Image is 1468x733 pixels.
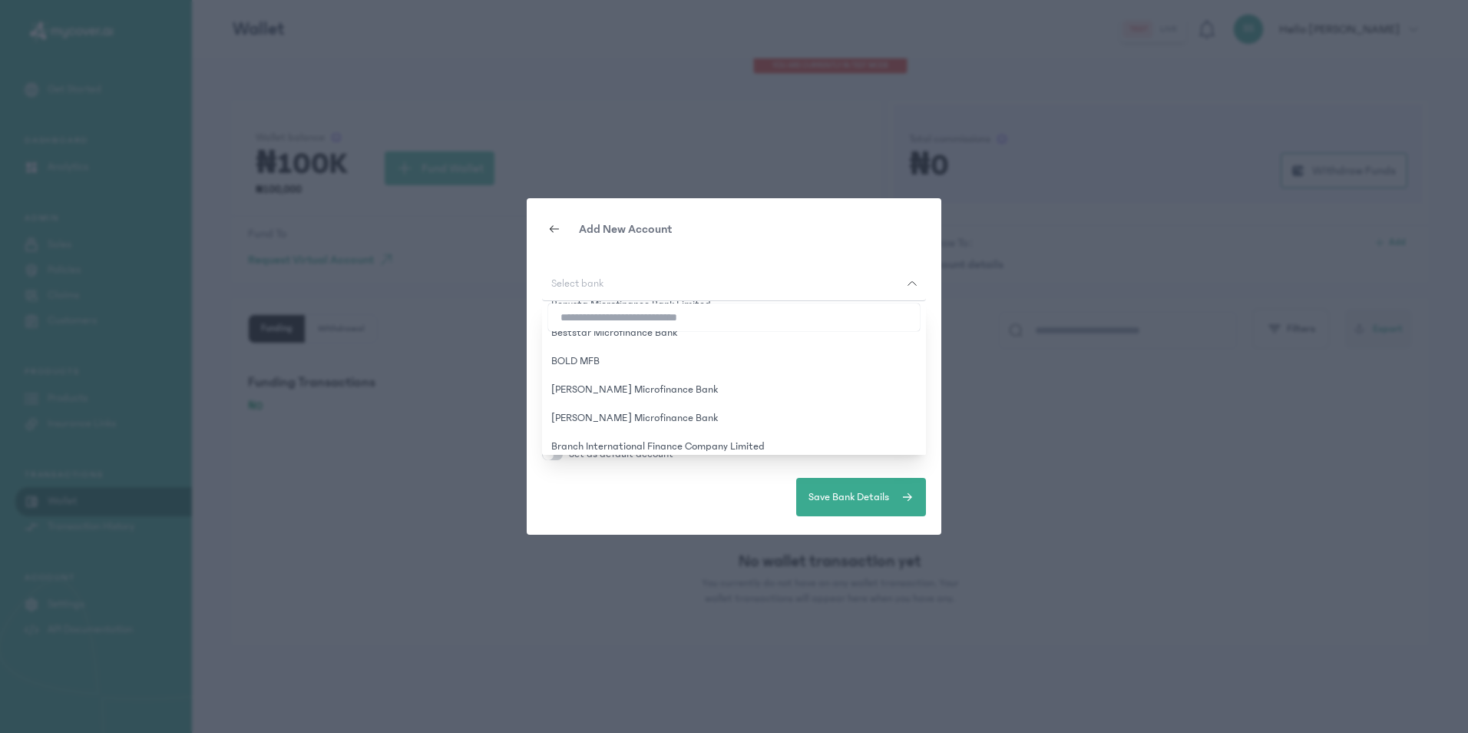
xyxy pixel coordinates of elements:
button: [PERSON_NAME] Microfinance Bank [542,376,926,404]
span: Save Bank Details [808,489,889,506]
button: Benysta Microfinance Bank Limited [542,290,926,319]
button: Branch International Finance Company Limited [542,433,926,461]
button: Beststar Microfinance Bank [542,319,926,347]
p: Add New Account [579,220,672,238]
span: Select bank [542,278,613,289]
button: [PERSON_NAME] Microfinance Bank [542,404,926,433]
button: Select bank [542,266,926,301]
button: Save Bank Details [796,478,926,516]
button: BOLD MFB [542,347,926,376]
